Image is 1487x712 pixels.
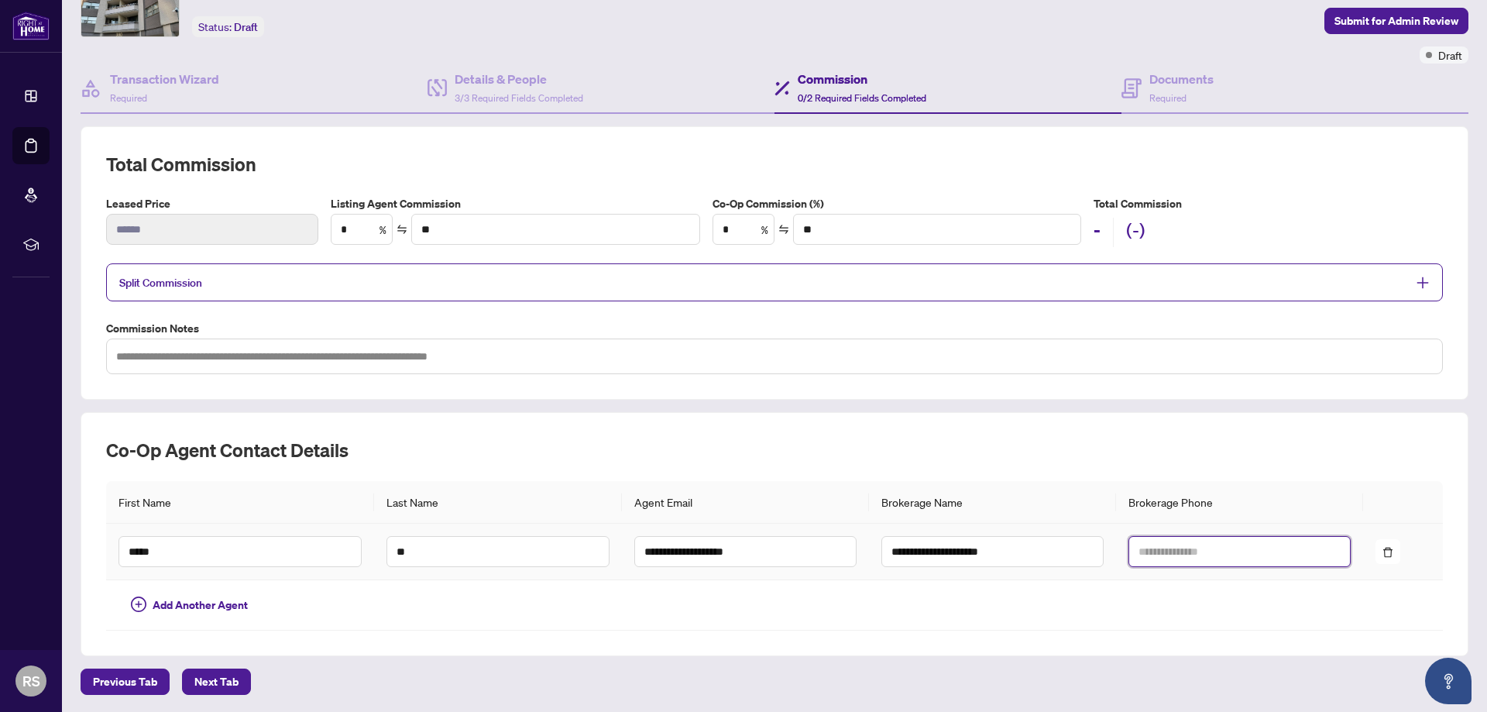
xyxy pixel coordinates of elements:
div: Split Commission [106,263,1443,301]
span: Previous Tab [93,669,157,694]
span: Submit for Admin Review [1334,9,1458,33]
h4: Details & People [455,70,583,88]
label: Leased Price [106,195,318,212]
th: Brokerage Name [869,481,1116,524]
span: plus-circle [131,597,146,612]
span: Required [110,92,147,104]
span: swap [778,224,789,235]
span: Add Another Agent [153,597,248,614]
span: RS [22,670,40,692]
span: 3/3 Required Fields Completed [455,92,583,104]
h2: (-) [1126,218,1145,247]
button: Open asap [1425,658,1472,704]
span: delete [1382,547,1393,558]
th: First Name [106,481,374,524]
span: Required [1149,92,1187,104]
h5: Total Commission [1094,195,1443,212]
h4: Commission [798,70,926,88]
button: Submit for Admin Review [1324,8,1468,34]
span: swap [397,224,407,235]
label: Listing Agent Commission [331,195,700,212]
th: Last Name [374,481,621,524]
th: Brokerage Phone [1116,481,1363,524]
button: Previous Tab [81,669,170,695]
h4: Transaction Wizard [110,70,219,88]
span: Draft [1438,46,1462,64]
span: Draft [234,20,258,34]
button: Next Tab [182,669,251,695]
span: 0/2 Required Fields Completed [798,92,926,104]
div: Status: [192,16,264,37]
span: plus [1416,276,1430,290]
h2: Co-op Agent Contact Details [106,438,1443,463]
th: Agent Email [622,481,869,524]
h4: Documents [1149,70,1214,88]
label: Commission Notes [106,320,1443,337]
span: Split Commission [119,276,202,290]
button: Add Another Agent [118,593,260,617]
span: Next Tab [194,669,239,694]
h2: Total Commission [106,152,1443,177]
img: logo [12,12,50,40]
h2: - [1094,218,1101,247]
label: Co-Op Commission (%) [713,195,1082,212]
